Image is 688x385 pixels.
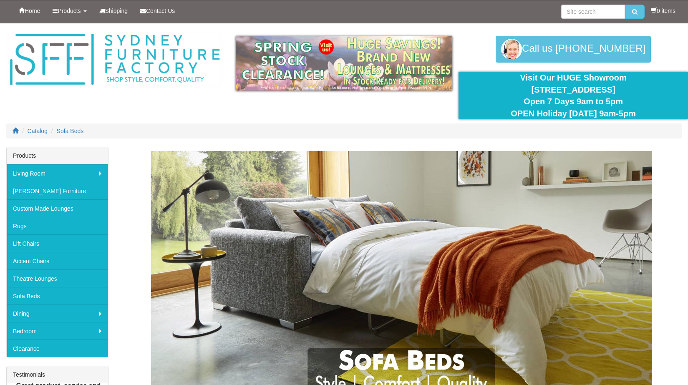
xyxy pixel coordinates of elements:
a: Sofa Beds [57,128,84,134]
a: Theatre Lounges [7,269,108,287]
div: Visit Our HUGE Showroom [STREET_ADDRESS] Open 7 Days 9am to 5pm OPEN Holiday [DATE] 9am-5pm [465,72,682,119]
a: Rugs [7,217,108,234]
a: Dining [7,304,108,322]
a: Catalog [28,128,48,134]
span: Contact Us [146,8,175,14]
li: 0 items [651,7,675,15]
a: Lift Chairs [7,234,108,252]
span: Shipping [105,8,128,14]
input: Site search [561,5,625,19]
span: Home [25,8,40,14]
div: Products [7,147,108,164]
a: Contact Us [134,0,181,21]
div: Testimonials [7,366,108,383]
a: Products [46,0,93,21]
a: Living Room [7,164,108,182]
img: Sydney Furniture Factory [6,32,223,88]
a: Shipping [93,0,134,21]
a: Clearance [7,340,108,357]
a: Accent Chairs [7,252,108,269]
a: Home [13,0,46,21]
a: Sofa Beds [7,287,108,304]
span: Products [58,8,81,14]
a: Custom Made Lounges [7,199,108,217]
a: Bedroom [7,322,108,340]
img: spring-sale.gif [236,36,453,91]
a: [PERSON_NAME] Furniture [7,182,108,199]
